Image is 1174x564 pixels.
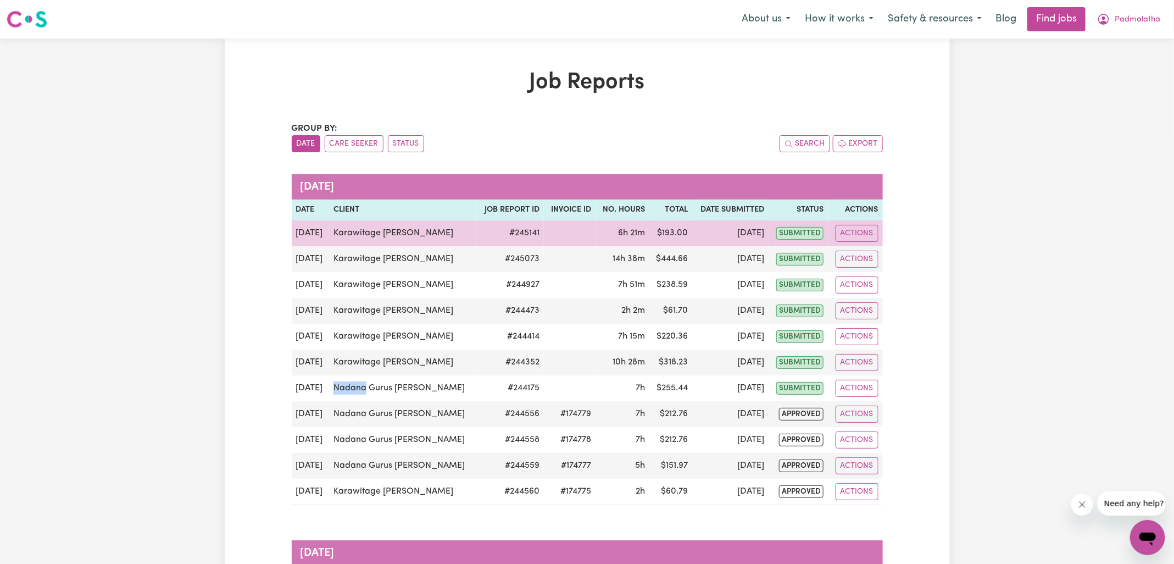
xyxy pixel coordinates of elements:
td: $ 318.23 [649,350,692,375]
button: sort invoices by care seeker [325,135,383,152]
td: $ 220.36 [649,324,692,350]
a: Find jobs [1027,7,1086,31]
td: [DATE] [692,350,769,375]
td: Karawitage [PERSON_NAME] [329,220,477,246]
span: 10 hours 28 minutes [613,358,645,367]
td: # 244560 [477,479,544,505]
button: My Account [1090,8,1167,31]
td: # 244473 [477,298,544,324]
span: Padmalatha [1115,14,1160,26]
td: $ 60.79 [649,479,692,505]
td: $ 212.76 [649,401,692,427]
span: 7 hours 51 minutes [618,280,645,289]
td: [DATE] [292,453,330,479]
td: [DATE] [692,427,769,453]
td: Karawitage [PERSON_NAME] [329,350,477,375]
td: # 244414 [477,324,544,350]
button: Actions [836,457,878,474]
td: Nadana Gurus [PERSON_NAME] [329,375,477,401]
td: [DATE] [692,453,769,479]
span: approved [779,408,824,421]
td: [DATE] [292,427,330,453]
button: Export [833,135,883,152]
a: Blog [989,7,1023,31]
td: # 245073 [477,246,544,272]
caption: [DATE] [292,174,883,200]
td: [DATE] [692,220,769,246]
button: Actions [836,380,878,397]
button: Actions [836,251,878,268]
span: submitted [776,330,824,343]
span: 7 hours [636,384,645,392]
td: # 244558 [477,427,544,453]
iframe: Close message [1071,494,1093,516]
td: # 245141 [477,220,544,246]
td: Nadana Gurus [PERSON_NAME] [329,427,477,453]
td: [DATE] [692,272,769,298]
img: Careseekers logo [7,9,47,29]
td: Karawitage [PERSON_NAME] [329,272,477,298]
td: [DATE] [292,324,330,350]
span: 7 hours [636,435,645,444]
td: Karawitage [PERSON_NAME] [329,324,477,350]
span: submitted [776,279,824,291]
span: submitted [776,227,824,240]
span: submitted [776,253,824,266]
span: approved [779,485,824,498]
button: Search [780,135,830,152]
td: $ 61.70 [649,298,692,324]
td: $ 238.59 [649,272,692,298]
button: Actions [836,354,878,371]
td: [DATE] [292,375,330,401]
td: Nadana Gurus [PERSON_NAME] [329,453,477,479]
td: # 244352 [477,350,544,375]
iframe: Message from company [1098,491,1165,516]
span: 5 hours [635,461,645,470]
th: Client [329,200,477,220]
td: Karawitage [PERSON_NAME] [329,298,477,324]
span: approved [779,460,824,472]
span: submitted [776,382,824,395]
th: No. Hours [596,200,649,220]
td: Karawitage [PERSON_NAME] [329,246,477,272]
td: [DATE] [292,350,330,375]
span: submitted [776,356,824,369]
button: Actions [836,225,878,242]
td: # 244556 [477,401,544,427]
button: sort invoices by date [292,135,320,152]
span: submitted [776,305,824,317]
td: Karawitage [PERSON_NAME] [329,479,477,505]
button: Actions [836,406,878,423]
span: Group by: [292,124,338,133]
button: Actions [836,277,878,294]
td: [DATE] [292,479,330,505]
th: Date [292,200,330,220]
td: [DATE] [292,246,330,272]
button: Actions [836,328,878,345]
td: $ 193.00 [649,220,692,246]
span: 2 hours [636,487,645,496]
th: Invoice ID [544,200,596,220]
button: Actions [836,432,878,449]
span: 7 hours [636,410,645,418]
span: 14 hours 38 minutes [613,255,645,263]
iframe: Button to launch messaging window [1130,520,1165,555]
td: [DATE] [692,246,769,272]
td: [DATE] [692,298,769,324]
span: approved [779,434,824,446]
span: 7 hours 15 minutes [618,332,645,341]
td: #174778 [544,427,596,453]
button: Actions [836,302,878,319]
td: [DATE] [292,401,330,427]
td: #174775 [544,479,596,505]
td: [DATE] [692,324,769,350]
td: # 244927 [477,272,544,298]
td: [DATE] [692,375,769,401]
th: Actions [828,200,882,220]
h1: Job Reports [292,69,883,96]
button: How it works [798,8,881,31]
td: # 244175 [477,375,544,401]
a: Careseekers logo [7,7,47,32]
button: sort invoices by paid status [388,135,424,152]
